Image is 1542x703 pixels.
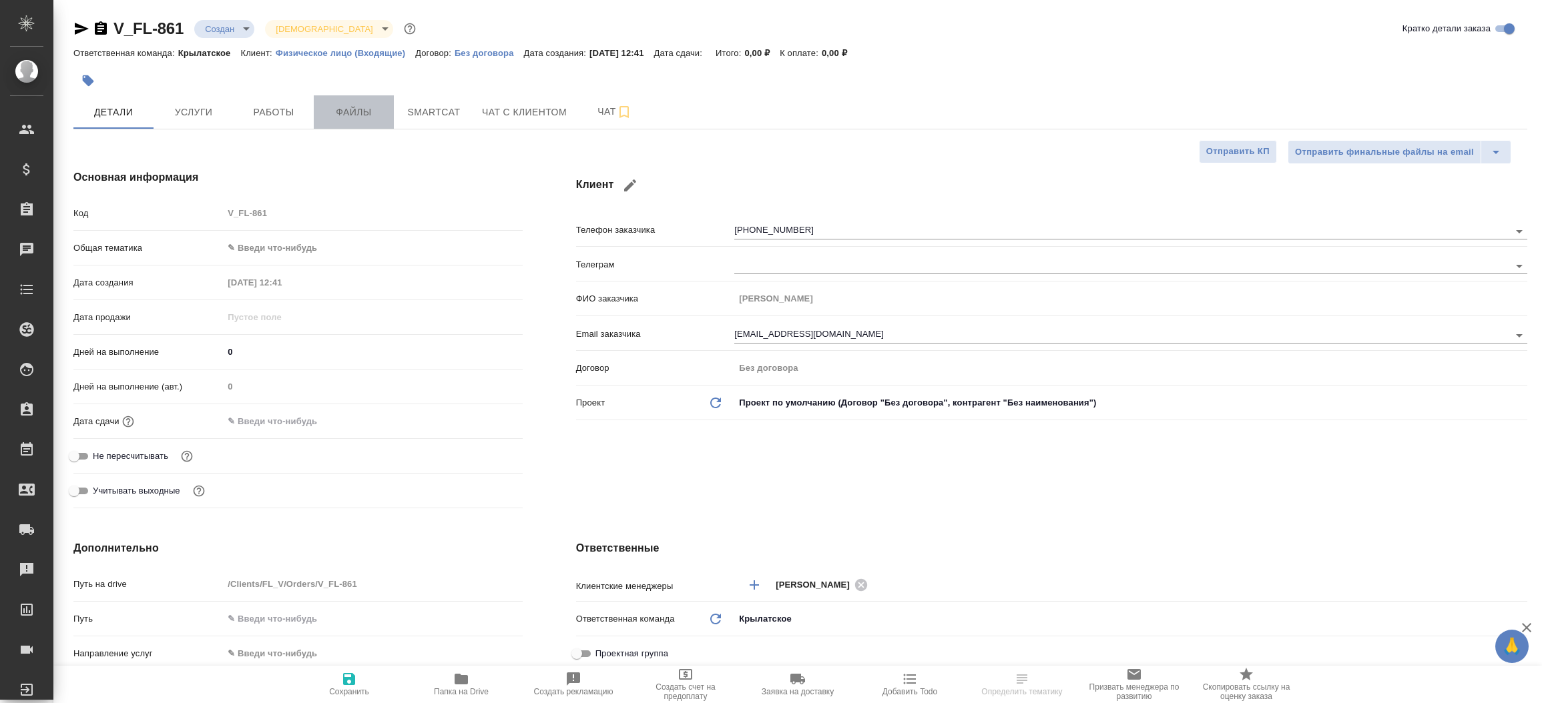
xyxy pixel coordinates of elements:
[73,311,223,324] p: Дата продажи
[882,687,937,696] span: Добавить Todo
[73,647,223,660] p: Направление услуг
[223,203,522,223] input: Пустое поле
[223,642,522,665] div: ✎ Введи что-нибудь
[1510,257,1529,275] button: Open
[1086,682,1182,701] span: Призвать менеджера по развитию
[293,666,405,703] button: Сохранить
[329,687,369,696] span: Сохранить
[73,66,103,95] button: Добавить тэг
[1198,682,1294,701] span: Скопировать ссылку на оценку заказа
[228,647,506,660] div: ✎ Введи что-нибудь
[178,448,196,465] button: Включи, если не хочешь, чтобы указанная дата сдачи изменилась после переставления заказа в 'Подтв...
[73,207,223,220] p: Код
[113,19,184,37] a: V_FL-861
[93,21,109,37] button: Скопировать ссылку
[981,687,1062,696] span: Определить тематику
[265,20,393,38] div: Создан
[223,307,340,327] input: Пустое поле
[1495,630,1529,663] button: 🙏
[73,169,523,185] h4: Основная информация
[73,540,523,556] h4: Дополнительно
[1288,140,1511,164] div: split button
[119,413,137,430] button: Если добавить услуги и заполнить их объемом, то дата рассчитается автоматически
[629,666,742,703] button: Создать счет на предоплату
[1402,22,1491,35] span: Кратко детали заказа
[534,687,613,696] span: Создать рекламацию
[223,412,340,431] input: ✎ Введи что-нибудь
[576,396,605,410] p: Проект
[576,292,735,305] p: ФИО заказчика
[482,104,567,121] span: Чат с клиентом
[223,342,522,362] input: ✎ Введи что-нибудь
[1510,326,1529,345] button: Open
[583,103,647,120] span: Чат
[1190,666,1302,703] button: Скопировать ссылку на оценку заказа
[322,104,386,121] span: Файлы
[576,612,675,626] p: Ответственная команда
[276,47,416,58] a: Физическое лицо (Входящие)
[576,223,735,237] p: Телефон заказчика
[716,48,744,58] p: Итого:
[93,484,180,498] span: Учитывать выходные
[1078,666,1190,703] button: Призвать менеджера по развитию
[734,358,1527,378] input: Пустое поле
[242,104,306,121] span: Работы
[73,380,223,394] p: Дней на выполнение (авт.)
[223,237,522,259] div: ✎ Введи что-нибудь
[73,578,223,591] p: Путь на drive
[1520,584,1523,586] button: Open
[734,392,1527,414] div: Проект по умолчанию (Договор "Без договора", контрагент "Без наименования")
[201,23,238,35] button: Создан
[524,48,589,58] p: Дата создания:
[223,377,522,396] input: Пустое поле
[223,609,522,628] input: ✎ Введи что-нибудь
[595,647,668,660] span: Проектная группа
[576,540,1527,556] h4: Ответственные
[73,21,89,37] button: Скопировать ссылку для ЯМессенджера
[162,104,226,121] span: Услуги
[73,48,178,58] p: Ответственная команда:
[1288,140,1481,164] button: Отправить финальные файлы на email
[616,104,632,120] svg: Подписаться
[190,482,208,500] button: Выбери, если сб и вс нужно считать рабочими днями для выполнения заказа.
[73,612,223,626] p: Путь
[1206,144,1270,159] span: Отправить КП
[576,327,735,341] p: Email заказчика
[576,258,735,271] p: Телеграм
[742,666,854,703] button: Заявка на доставку
[780,48,822,58] p: К оплате:
[738,569,770,601] button: Добавить менеджера
[576,580,735,593] p: Клиентские менеджеры
[401,20,419,37] button: Доп статусы указывают на важность/срочность заказа
[402,104,466,121] span: Smartcat
[576,362,735,375] p: Договор
[744,48,780,58] p: 0,00 ₽
[93,450,168,463] span: Не пересчитывать
[455,48,524,58] p: Без договора
[272,23,376,35] button: [DEMOGRAPHIC_DATA]
[1501,632,1523,660] span: 🙏
[1510,222,1529,241] button: Open
[654,48,706,58] p: Дата сдачи:
[81,104,146,121] span: Детали
[178,48,241,58] p: Крылатское
[223,273,340,292] input: Пустое поле
[576,169,1527,201] h4: Клиент
[434,687,489,696] span: Папка на Drive
[1199,140,1277,163] button: Отправить КП
[73,345,223,359] p: Дней на выполнение
[73,241,223,255] p: Общая тематика
[637,682,734,701] span: Создать счет на предоплату
[73,415,119,428] p: Дата сдачи
[223,574,522,594] input: Пустое поле
[734,608,1527,630] div: Крылатское
[415,48,455,58] p: Договор:
[589,48,654,58] p: [DATE] 12:41
[776,576,872,593] div: [PERSON_NAME]
[240,48,275,58] p: Клиент:
[854,666,966,703] button: Добавить Todo
[73,276,223,289] p: Дата создания
[276,48,416,58] p: Физическое лицо (Входящие)
[762,687,834,696] span: Заявка на доставку
[405,666,517,703] button: Папка на Drive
